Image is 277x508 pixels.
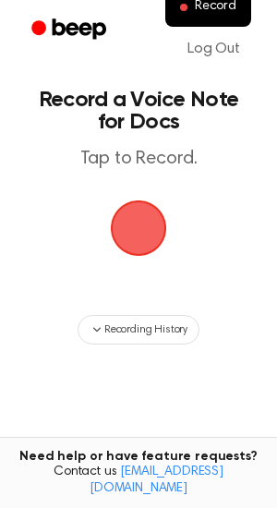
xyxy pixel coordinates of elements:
[169,27,259,71] a: Log Out
[90,466,223,495] a: [EMAIL_ADDRESS][DOMAIN_NAME]
[11,465,266,497] span: Contact us
[111,200,166,256] img: Beep Logo
[78,315,199,345] button: Recording History
[104,321,187,338] span: Recording History
[33,89,244,133] h1: Record a Voice Note for Docs
[18,12,123,48] a: Beep
[33,148,244,171] p: Tap to Record.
